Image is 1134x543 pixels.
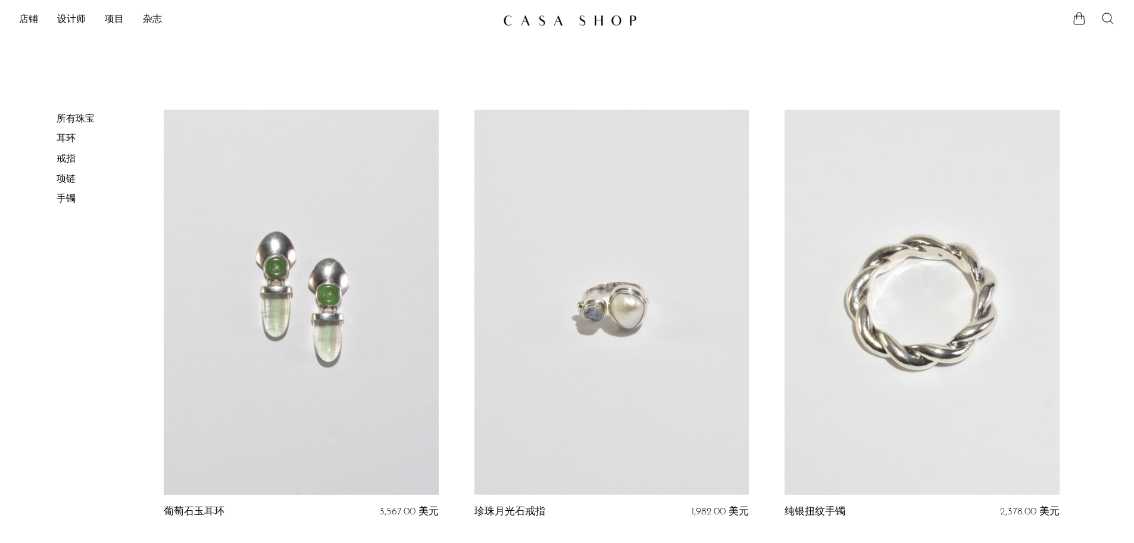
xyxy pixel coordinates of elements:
font: 杂志 [143,15,162,24]
ul: 新的标题菜单 [19,10,493,30]
font: 1,982.00 美元 [691,507,749,517]
a: 珍珠月光石戒指 [474,507,545,517]
a: 设计师 [57,13,86,28]
a: 葡萄石玉耳环 [164,507,224,517]
font: 3,567.00 美元 [379,507,439,517]
nav: 桌面导航 [19,10,493,30]
a: 项目 [105,13,124,28]
font: 项目 [105,15,124,24]
font: 设计师 [57,15,86,24]
a: 手镯 [57,194,76,204]
a: 戒指 [57,154,76,164]
font: 珍珠月光石戒指 [474,507,545,517]
a: 店铺 [19,13,38,28]
a: 杂志 [143,13,162,28]
font: 葡萄石玉耳环 [164,507,224,517]
font: 纯银扭纹手镯 [785,507,845,517]
a: 项链 [57,175,76,184]
a: 耳环 [57,134,76,144]
a: 纯银扭纹手镯 [785,507,845,517]
font: 店铺 [19,15,38,24]
a: 所有珠宝 [57,114,95,124]
font: 2,378.00 美元 [1000,507,1060,517]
